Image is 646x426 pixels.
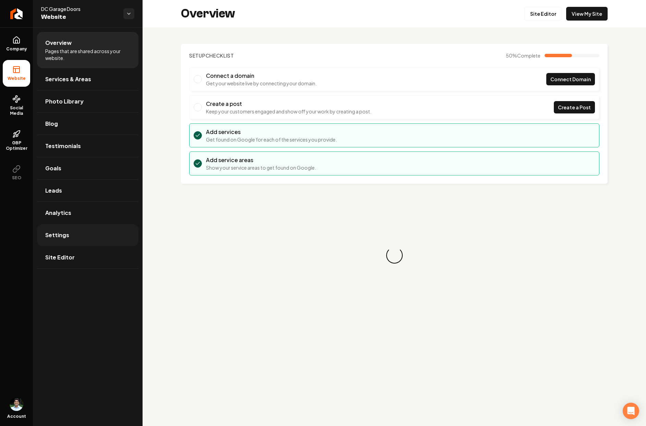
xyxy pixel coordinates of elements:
[37,157,138,179] a: Goals
[45,164,61,172] span: Goals
[546,73,595,85] a: Connect Domain
[45,209,71,217] span: Analytics
[45,97,84,106] span: Photo Library
[384,245,404,266] div: Loading
[206,80,317,87] p: Get your website live by connecting your domain.
[189,52,206,59] span: Setup
[37,113,138,135] a: Blog
[506,52,540,59] span: 50 %
[206,72,317,80] h3: Connect a domain
[37,180,138,202] a: Leads
[206,108,371,115] p: Keep your customers engaged and show off your work by creating a post.
[3,140,30,151] span: GBP Optimizer
[181,7,235,21] h2: Overview
[41,5,118,12] span: DC Garage Doors
[3,46,30,52] span: Company
[3,124,30,157] a: GBP Optimizer
[45,231,69,239] span: Settings
[37,68,138,90] a: Services & Areas
[206,164,316,171] p: Show your service areas to get found on Google.
[45,186,62,195] span: Leads
[189,52,234,59] h2: Checklist
[550,76,591,83] span: Connect Domain
[45,48,130,61] span: Pages that are shared across your website.
[623,403,639,419] div: Open Intercom Messenger
[3,105,30,116] span: Social Media
[45,75,91,83] span: Services & Areas
[7,414,26,419] span: Account
[10,397,23,411] img: Arwin Rahmatpanah
[3,89,30,122] a: Social Media
[45,253,75,261] span: Site Editor
[41,12,118,22] span: Website
[10,397,23,411] button: Open user button
[206,100,371,108] h3: Create a post
[10,8,23,19] img: Rebolt Logo
[37,202,138,224] a: Analytics
[517,52,540,59] span: Complete
[45,142,81,150] span: Testimonials
[206,156,316,164] h3: Add service areas
[524,7,562,21] a: Site Editor
[37,224,138,246] a: Settings
[45,39,72,47] span: Overview
[566,7,608,21] a: View My Site
[554,101,595,113] a: Create a Post
[558,104,591,111] span: Create a Post
[37,246,138,268] a: Site Editor
[37,135,138,157] a: Testimonials
[206,128,337,136] h3: Add services
[45,120,58,128] span: Blog
[206,136,337,143] p: Get found on Google for each of the services you provide.
[5,76,28,81] span: Website
[3,31,30,57] a: Company
[9,175,24,181] span: SEO
[37,90,138,112] a: Photo Library
[3,159,30,186] button: SEO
